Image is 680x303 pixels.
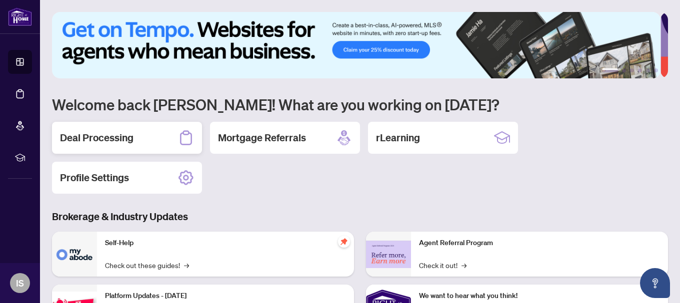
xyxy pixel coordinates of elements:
img: logo [8,7,32,26]
span: → [461,260,466,271]
p: We want to hear what you think! [419,291,660,302]
span: IS [16,276,24,290]
button: Open asap [640,268,670,298]
span: → [184,260,189,271]
button: 1 [602,68,618,72]
img: Agent Referral Program [366,241,411,268]
button: 4 [638,68,642,72]
h2: Profile Settings [60,171,129,185]
img: Self-Help [52,232,97,277]
h1: Welcome back [PERSON_NAME]! What are you working on [DATE]? [52,95,668,114]
h2: Deal Processing [60,131,133,145]
img: Slide 0 [52,12,660,78]
p: Self-Help [105,238,346,249]
a: Check out these guides!→ [105,260,189,271]
button: 3 [630,68,634,72]
button: 6 [654,68,658,72]
p: Agent Referral Program [419,238,660,249]
h2: rLearning [376,131,420,145]
span: pushpin [338,236,350,248]
button: 5 [646,68,650,72]
h2: Mortgage Referrals [218,131,306,145]
p: Platform Updates - [DATE] [105,291,346,302]
h3: Brokerage & Industry Updates [52,210,668,224]
button: 2 [622,68,626,72]
a: Check it out!→ [419,260,466,271]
